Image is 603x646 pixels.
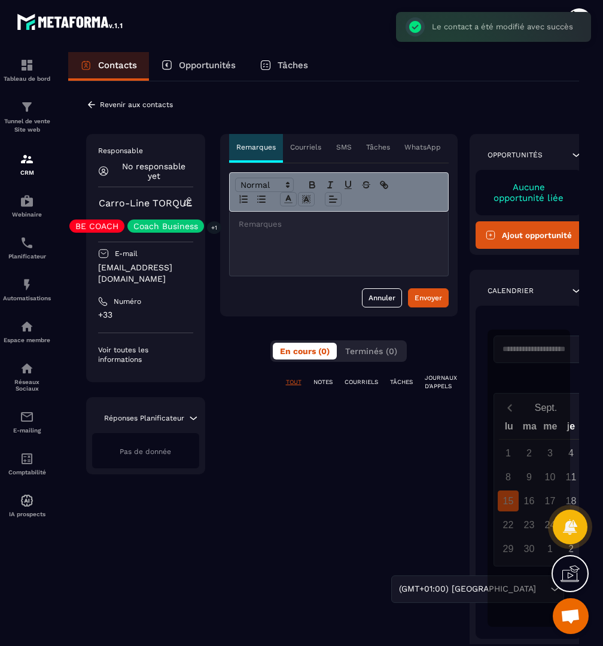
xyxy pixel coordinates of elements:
[425,374,457,391] p: JOURNAUX D'APPELS
[390,378,413,386] p: TÂCHES
[98,309,193,321] p: +33
[149,52,248,81] a: Opportunités
[99,197,192,209] a: Carro-Line TORQUE
[415,292,442,304] div: Envoyer
[345,346,397,356] span: Terminés (0)
[476,221,583,249] button: Ajout opportunité
[17,11,124,32] img: logo
[3,443,51,484] a: accountantaccountantComptabilité
[3,227,51,269] a: schedulerschedulerPlanificateur
[98,345,193,364] p: Voir toutes les informations
[20,278,34,292] img: automations
[273,343,337,359] button: En cours (0)
[362,288,402,307] button: Annuler
[3,75,51,82] p: Tableau de bord
[3,143,51,185] a: formationformationCRM
[3,337,51,343] p: Espace membre
[488,182,571,203] p: Aucune opportunité liée
[20,361,34,376] img: social-network
[3,211,51,218] p: Webinaire
[561,443,581,464] div: 4
[75,222,118,230] p: BE COACH
[3,253,51,260] p: Planificateur
[104,413,184,423] p: Réponses Planificateur
[20,194,34,208] img: automations
[3,310,51,352] a: automationsautomationsEspace membre
[3,427,51,434] p: E-mailing
[280,346,330,356] span: En cours (0)
[20,452,34,466] img: accountant
[278,60,308,71] p: Tâches
[3,185,51,227] a: automationsautomationsWebinaire
[20,236,34,250] img: scheduler
[207,221,221,234] p: +1
[20,58,34,72] img: formation
[553,598,589,634] div: Ouvrir le chat
[3,49,51,91] a: formationformationTableau de bord
[179,60,236,71] p: Opportunités
[98,60,137,71] p: Contacts
[561,467,581,487] div: 11
[248,52,320,81] a: Tâches
[115,161,193,181] p: No responsable yet
[20,100,34,114] img: formation
[488,286,534,295] p: Calendrier
[100,100,173,109] p: Revenir aux contacts
[488,150,543,160] p: Opportunités
[3,117,51,134] p: Tunnel de vente Site web
[336,142,352,152] p: SMS
[286,378,301,386] p: TOUT
[3,469,51,476] p: Comptabilité
[408,288,449,307] button: Envoyer
[561,418,581,439] div: je
[20,493,34,508] img: automations
[345,378,378,386] p: COURRIELS
[3,511,51,517] p: IA prospects
[290,142,321,152] p: Courriels
[338,343,404,359] button: Terminés (0)
[561,490,581,511] div: 18
[120,447,171,456] span: Pas de donnée
[98,146,193,156] p: Responsable
[391,575,564,603] div: Search for option
[236,142,276,152] p: Remarques
[3,401,51,443] a: emailemailE-mailing
[20,410,34,424] img: email
[366,142,390,152] p: Tâches
[133,222,198,230] p: Coach Business
[115,249,138,258] p: E-mail
[404,142,441,152] p: WhatsApp
[114,297,141,306] p: Numéro
[3,269,51,310] a: automationsautomationsAutomatisations
[3,169,51,176] p: CRM
[20,152,34,166] img: formation
[3,91,51,143] a: formationformationTunnel de vente Site web
[313,378,333,386] p: NOTES
[20,319,34,334] img: automations
[3,352,51,401] a: social-networksocial-networkRéseaux Sociaux
[98,262,193,285] p: [EMAIL_ADDRESS][DOMAIN_NAME]
[68,52,149,81] a: Contacts
[396,583,538,596] span: (GMT+01:00) [GEOGRAPHIC_DATA]
[3,295,51,301] p: Automatisations
[3,379,51,392] p: Réseaux Sociaux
